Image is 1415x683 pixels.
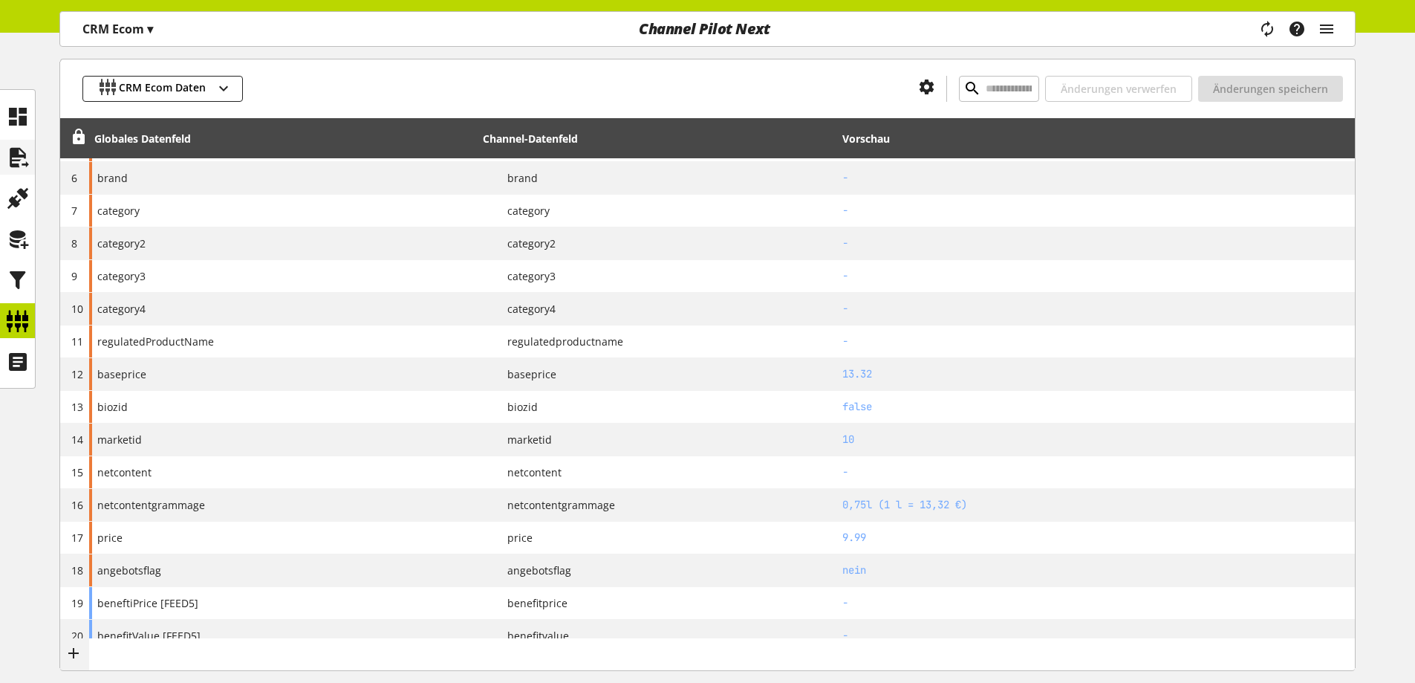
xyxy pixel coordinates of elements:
span: beneftiPrice [FEED5] [97,595,198,611]
span: biozid [495,399,538,415]
h2: 9.99 [842,530,1350,546]
span: 20 [71,629,83,643]
span: CRM Ecom Daten [119,80,206,98]
span: 7 [71,204,77,218]
span: benefitValue [FEED5] [97,628,201,644]
span: 17 [71,531,83,545]
div: Entsperren, um Zeilen neu anzuordnen [65,129,86,148]
button: Änderungen speichern [1198,76,1343,102]
span: category [97,203,140,219]
span: angebotsflag [97,563,161,578]
h2: - [842,236,1350,251]
h2: - [842,334,1350,349]
h2: - [842,464,1350,480]
h2: - [842,170,1350,186]
h2: - [842,203,1350,219]
h2: - [842,628,1350,644]
span: Änderungen verwerfen [1061,81,1177,97]
span: 15 [71,465,83,479]
span: baseprice [495,366,556,382]
h2: false [842,399,1350,415]
span: netcontent [495,464,562,480]
span: category [495,203,550,219]
span: angebotsflag [495,563,571,578]
h2: - [842,301,1350,317]
h2: 10 [842,432,1350,447]
nav: main navigation [59,11,1356,47]
span: benefitprice [495,595,567,611]
h2: - [842,595,1350,611]
span: 19 [71,596,83,610]
div: Vorschau [842,131,890,146]
p: CRM Ecom [82,20,153,38]
span: Entsperren, um Zeilen neu anzuordnen [71,129,86,145]
h2: 0,75l (1 l = 13,32 €) [842,497,1350,513]
span: 10 [71,302,83,316]
span: brand [97,170,128,186]
span: regulatedproductname [495,334,623,349]
span: marketid [495,432,552,447]
span: price [97,530,123,546]
h2: 13.32 [842,366,1350,382]
span: 13 [71,400,83,414]
span: benefitvalue [495,628,569,644]
span: 14 [71,433,83,447]
span: biozid [97,399,128,415]
span: 8 [71,236,77,250]
span: netcontent [97,464,152,480]
span: netcontentgrammage [97,497,205,513]
div: Channel-Datenfeld [483,131,578,146]
span: category2 [495,236,556,251]
span: baseprice [97,366,146,382]
span: category4 [97,301,146,317]
span: 6 [71,171,77,185]
div: Globales Datenfeld [94,131,191,146]
span: category3 [495,268,556,284]
span: brand [495,170,538,186]
button: CRM Ecom Daten [82,76,243,102]
span: Änderungen speichern [1213,81,1328,97]
span: price [495,530,533,546]
h2: nein [842,563,1350,578]
span: category3 [97,268,146,284]
button: Änderungen verwerfen [1045,76,1192,102]
span: 16 [71,498,83,512]
span: category4 [495,301,556,317]
span: marketid [97,432,142,447]
span: 12 [71,367,83,381]
span: category2 [97,236,146,251]
span: 9 [71,269,77,283]
span: ▾ [147,21,153,37]
span: regulatedProductName [97,334,214,349]
span: 18 [71,563,83,577]
h2: - [842,268,1350,284]
span: netcontentgrammage [495,497,615,513]
span: 11 [71,334,83,349]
